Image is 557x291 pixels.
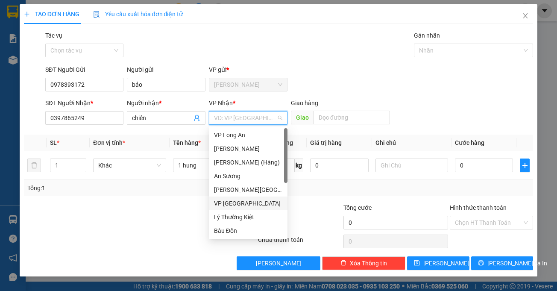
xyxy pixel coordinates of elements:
[214,144,282,153] div: [PERSON_NAME]
[214,226,282,235] div: Bàu Đồn
[520,159,530,172] button: plus
[520,162,529,169] span: plus
[423,259,469,268] span: [PERSON_NAME]
[478,260,484,267] span: printer
[209,183,287,197] div: Dương Minh Châu
[214,185,282,194] div: [PERSON_NAME][GEOGRAPHIC_DATA]
[50,139,57,146] span: SL
[310,139,342,146] span: Giá trị hàng
[209,100,233,106] span: VP Nhận
[310,159,368,172] input: 0
[407,256,469,270] button: save[PERSON_NAME]
[522,12,529,19] span: close
[291,111,314,124] span: Giao
[209,224,287,238] div: Bàu Đồn
[24,11,30,17] span: plus
[173,159,246,172] input: VD: Bàn, Ghế
[173,139,201,146] span: Tên hàng
[209,156,287,169] div: Mỹ Hương (Hàng)
[414,32,440,39] label: Gán nhãn
[471,256,534,270] button: printer[PERSON_NAME] và In
[82,28,150,40] div: 0908357035
[193,115,200,121] span: user-add
[214,212,282,222] div: Lý Thường Kiệt
[93,11,100,18] img: icon
[27,159,41,172] button: delete
[82,7,150,18] div: T.T Kà Tum
[214,199,282,208] div: VP [GEOGRAPHIC_DATA]
[98,159,161,172] span: Khác
[214,158,282,167] div: [PERSON_NAME] (Hàng)
[340,260,346,267] span: delete
[93,11,183,18] span: Yêu cầu xuất hóa đơn điện tử
[45,65,124,74] div: SĐT Người Gửi
[450,204,507,211] label: Hình thức thanh toán
[375,159,448,172] input: Ghi Chú
[7,26,76,37] div: sơn
[6,55,20,64] span: CR :
[513,4,537,28] button: Close
[372,135,451,151] th: Ghi chú
[256,259,302,268] span: [PERSON_NAME]
[82,18,150,28] div: a hưởng
[127,98,205,108] div: Người nhận
[209,142,287,156] div: Mỹ Hương
[45,32,62,39] label: Tác vụ
[214,130,282,140] div: VP Long An
[7,7,76,26] div: [PERSON_NAME]
[7,37,76,49] div: 0911305419
[27,183,216,193] div: Tổng: 1
[291,100,318,106] span: Giao hàng
[350,259,387,268] span: Xóa Thông tin
[209,65,287,74] div: VP gửi
[257,235,342,250] div: Chưa thanh toán
[209,169,287,183] div: An Sương
[414,260,420,267] span: save
[322,256,405,270] button: deleteXóa Thông tin
[127,65,205,74] div: Người gửi
[314,111,390,124] input: Dọc đường
[295,159,303,172] span: kg
[237,256,320,270] button: [PERSON_NAME]
[214,78,282,91] span: Mỹ Hương
[6,54,77,64] div: 30.000
[45,98,124,108] div: SĐT Người Nhận
[209,197,287,210] div: VP Tân Bình
[24,11,79,18] span: TẠO ĐƠN HÀNG
[7,7,21,16] span: Gửi:
[209,128,287,142] div: VP Long An
[214,171,282,181] div: An Sương
[343,204,372,211] span: Tổng cước
[209,210,287,224] div: Lý Thường Kiệt
[487,259,547,268] span: [PERSON_NAME] và In
[455,139,484,146] span: Cước hàng
[93,139,125,146] span: Đơn vị tính
[82,8,102,17] span: Nhận:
